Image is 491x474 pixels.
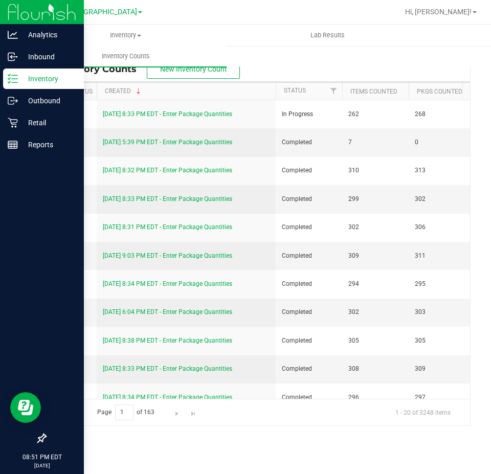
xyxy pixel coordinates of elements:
[5,462,79,469] p: [DATE]
[282,336,336,346] span: Completed
[8,140,18,150] inline-svg: Reports
[103,110,232,118] a: [DATE] 8:33 PM EDT - Enter Package Quantities
[88,52,164,61] span: Inventory Counts
[103,167,232,174] a: [DATE] 8:32 PM EDT - Enter Package Quantities
[147,59,240,79] button: New Inventory Count
[348,251,403,261] span: 309
[282,109,336,119] span: In Progress
[348,393,403,402] span: 296
[18,73,79,85] p: Inventory
[103,308,232,315] a: [DATE] 6:04 PM EDT - Enter Package Quantities
[415,336,469,346] span: 305
[348,307,403,317] span: 302
[415,109,469,119] span: 268
[53,63,147,75] span: Inventory Counts
[8,52,18,62] inline-svg: Inbound
[88,404,163,420] span: Page of 163
[18,95,79,107] p: Outbound
[348,279,403,289] span: 294
[405,8,472,16] span: Hi, [PERSON_NAME]!
[284,87,306,94] a: Status
[103,139,232,146] a: [DATE] 5:39 PM EDT - Enter Package Quantities
[348,166,403,175] span: 310
[103,252,232,259] a: [DATE] 9:03 PM EDT - Enter Package Quantities
[415,279,469,289] span: 295
[417,88,462,95] a: Pkgs Counted
[297,31,359,40] span: Lab Results
[282,194,336,204] span: Completed
[103,280,232,287] a: [DATE] 8:34 PM EDT - Enter Package Quantities
[186,404,200,418] a: Go to the last page
[170,404,185,418] a: Go to the next page
[103,223,232,231] a: [DATE] 8:31 PM EDT - Enter Package Quantities
[282,393,336,402] span: Completed
[25,46,227,67] a: Inventory Counts
[415,222,469,232] span: 306
[8,118,18,128] inline-svg: Retail
[18,117,79,129] p: Retail
[415,194,469,204] span: 302
[282,251,336,261] span: Completed
[387,404,459,420] span: 1 - 20 of 3248 items
[348,364,403,374] span: 308
[348,336,403,346] span: 305
[348,109,403,119] span: 262
[105,87,143,95] a: Created
[10,392,41,423] iframe: Resource center
[348,138,403,147] span: 7
[348,194,403,204] span: 299
[103,365,232,372] a: [DATE] 8:33 PM EDT - Enter Package Quantities
[415,364,469,374] span: 309
[25,31,226,40] span: Inventory
[348,222,403,232] span: 302
[415,138,469,147] span: 0
[282,307,336,317] span: Completed
[227,25,429,46] a: Lab Results
[350,88,397,95] a: Items Counted
[282,222,336,232] span: Completed
[8,96,18,106] inline-svg: Outbound
[115,404,133,420] input: 1
[160,65,227,73] span: New Inventory Count
[282,166,336,175] span: Completed
[282,364,336,374] span: Completed
[103,394,232,401] a: [DATE] 8:34 PM EDT - Enter Package Quantities
[18,139,79,151] p: Reports
[415,166,469,175] span: 313
[415,307,469,317] span: 303
[103,195,232,202] a: [DATE] 8:33 PM EDT - Enter Package Quantities
[8,74,18,84] inline-svg: Inventory
[415,393,469,402] span: 297
[67,8,137,16] span: [GEOGRAPHIC_DATA]
[415,251,469,261] span: 311
[25,25,227,46] a: Inventory
[282,279,336,289] span: Completed
[103,337,232,344] a: [DATE] 8:38 PM EDT - Enter Package Quantities
[18,29,79,41] p: Analytics
[325,82,342,100] a: Filter
[8,30,18,40] inline-svg: Analytics
[5,453,79,462] p: 08:51 PM EDT
[18,51,79,63] p: Inbound
[282,138,336,147] span: Completed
